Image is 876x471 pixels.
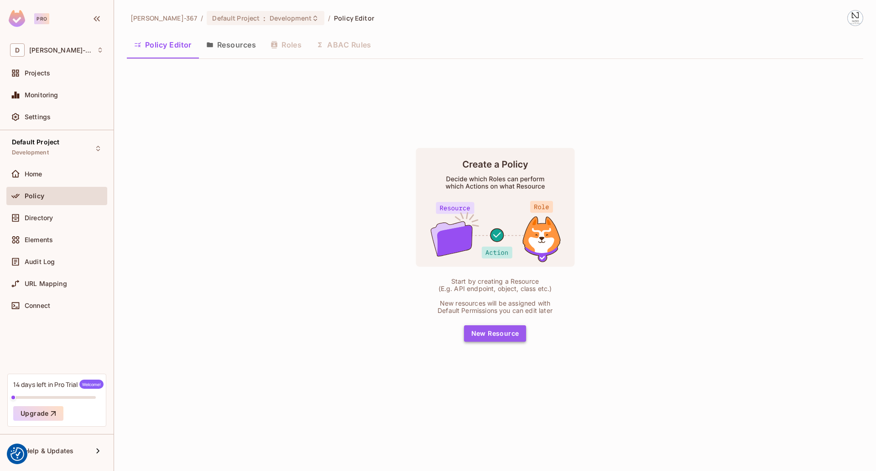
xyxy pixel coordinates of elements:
span: Home [25,170,42,178]
span: D [10,43,25,57]
span: Settings [25,113,51,121]
button: Policy Editor [127,33,199,56]
span: Development [12,149,49,156]
div: Start by creating a Resource (E.g. API endpoint, object, class etc.) [433,278,557,292]
li: / [328,14,330,22]
span: Directory [25,214,53,222]
span: Welcome! [79,380,104,389]
div: New resources will be assigned with Default Permissions you can edit later [433,300,557,314]
button: Upgrade [13,406,63,421]
span: Default Project [12,138,59,146]
span: : [263,15,266,22]
img: SReyMgAAAABJRU5ErkJggg== [9,10,25,27]
li: / [201,14,203,22]
span: Policy Editor [334,14,374,22]
span: Workspace: Damian-367 [29,47,92,54]
img: Damian Nizio [848,11,863,26]
span: Elements [25,236,53,243]
span: Audit Log [25,258,55,265]
span: URL Mapping [25,280,67,287]
button: Resources [199,33,263,56]
span: Monitoring [25,91,58,99]
span: Default Project [212,14,260,22]
span: the active workspace [130,14,197,22]
button: Consent Preferences [10,447,24,461]
span: Projects [25,69,50,77]
span: Development [270,14,312,22]
button: New Resource [464,325,527,342]
div: 14 days left in Pro Trial [13,380,104,389]
img: Revisit consent button [10,447,24,461]
span: Help & Updates [25,447,73,455]
span: Connect [25,302,50,309]
div: Pro [34,13,49,24]
span: Policy [25,192,44,200]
